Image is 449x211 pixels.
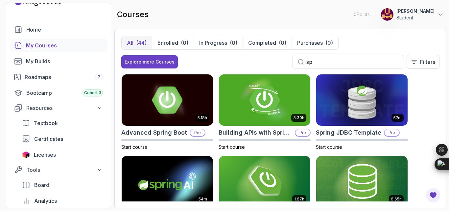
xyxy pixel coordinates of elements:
[194,36,243,49] button: In Progress(0)
[10,23,107,36] a: home
[219,74,310,126] img: Building APIs with Spring Boot card
[316,156,408,207] img: Spring Data JPA card
[381,8,444,21] button: user profile image[PERSON_NAME]Student
[34,197,57,205] span: Analytics
[292,36,338,49] button: Purchases(0)
[295,129,310,136] p: Pro
[98,74,100,80] span: 7
[152,36,194,49] button: Enrolled(0)
[10,164,107,176] button: Tools
[294,197,304,202] p: 1.67h
[325,39,333,47] div: (0)
[34,151,56,159] span: Licenses
[34,135,63,143] span: Certificates
[279,39,286,47] div: (0)
[219,128,292,137] h2: Building APIs with Spring Boot
[316,74,408,126] img: Spring JDBC Template card
[181,39,188,47] div: (0)
[420,58,435,66] p: Filters
[121,144,148,150] span: Start course
[306,58,398,66] input: Search...
[34,181,49,189] span: Board
[22,151,30,158] img: jetbrains icon
[18,132,107,145] a: certificates
[199,197,207,202] p: 54m
[407,55,439,69] button: Filters
[121,55,178,68] button: Explore more Courses
[18,194,107,207] a: analytics
[34,119,58,127] span: Textbook
[26,166,103,174] div: Tools
[10,102,107,114] button: Resources
[26,89,103,97] div: Bootcamp
[127,39,133,47] p: All
[121,128,187,137] h2: Advanced Spring Boot
[354,11,370,18] p: 0 Points
[26,57,103,65] div: My Builds
[10,86,107,99] a: bootcamp
[26,26,103,34] div: Home
[122,36,152,49] button: All(44)
[316,128,381,137] h2: Spring JDBC Template
[26,41,103,49] div: My Courses
[396,14,435,21] p: Student
[219,144,245,150] span: Start course
[248,39,276,47] p: Completed
[157,39,178,47] p: Enrolled
[316,144,342,150] span: Start course
[385,129,399,136] p: Pro
[243,36,292,49] button: Completed(0)
[122,156,213,207] img: Spring AI card
[117,9,149,20] h2: courses
[84,90,101,95] span: Cohort 3
[219,156,310,207] img: Spring Boot for Beginners card
[26,104,103,112] div: Resources
[425,187,441,203] button: Open Feedback Button
[136,39,147,47] div: (44)
[10,55,107,68] a: builds
[10,39,107,52] a: courses
[230,39,237,47] div: (0)
[18,148,107,161] a: licenses
[125,59,175,65] div: Explore more Courses
[199,39,227,47] p: In Progress
[18,178,107,192] a: board
[396,8,435,14] p: [PERSON_NAME]
[10,70,107,84] a: roadmaps
[293,115,304,120] p: 3.30h
[190,129,205,136] p: Pro
[198,115,207,120] p: 5.18h
[18,117,107,130] a: textbook
[122,74,213,126] img: Advanced Spring Boot card
[391,197,402,202] p: 6.65h
[25,73,103,81] div: Roadmaps
[381,8,393,21] img: user profile image
[297,39,323,47] p: Purchases
[393,115,402,120] p: 57m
